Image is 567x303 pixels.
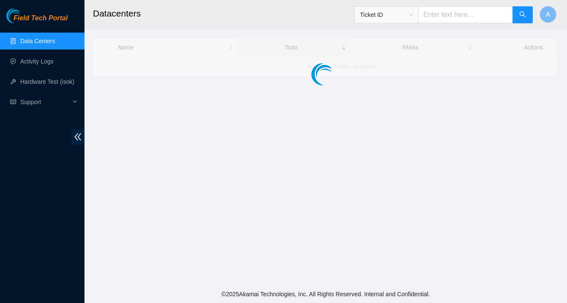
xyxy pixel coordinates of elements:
button: A [540,6,556,23]
span: A [546,9,551,20]
a: Hardware Test (isok) [20,78,74,85]
a: Activity Logs [20,58,54,65]
span: Ticket ID [360,8,413,21]
footer: © 2025 Akamai Technologies, Inc. All Rights Reserved. Internal and Confidential. [85,285,567,303]
a: Akamai TechnologiesField Tech Portal [6,15,68,26]
span: Field Tech Portal [14,14,68,22]
span: double-left [71,129,85,145]
span: search [519,11,526,19]
span: read [10,99,16,105]
img: Akamai Technologies [6,8,43,23]
span: Support [20,94,70,110]
button: search [512,6,533,23]
a: Data Centers [20,38,55,44]
input: Enter text here... [418,6,513,23]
